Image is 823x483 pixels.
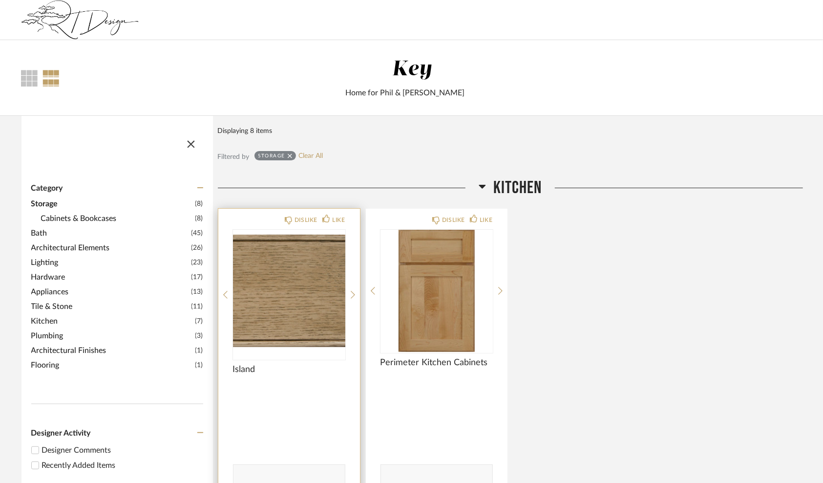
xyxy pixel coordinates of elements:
[195,198,203,209] span: (8)
[195,316,203,327] span: (7)
[31,242,189,254] span: Architectural Elements
[480,215,492,225] div: LIKE
[442,215,465,225] div: DISLIKE
[31,330,193,342] span: Plumbing
[31,345,193,356] span: Architectural Finishes
[195,330,203,341] span: (3)
[195,213,203,224] span: (8)
[392,59,432,80] div: Key
[31,227,189,239] span: Bath
[154,87,656,99] div: Home for Phil & [PERSON_NAME]
[31,271,189,283] span: Hardware
[191,242,203,253] span: (26)
[31,315,193,327] span: Kitchen
[31,359,193,371] span: Flooring
[380,230,493,352] img: undefined
[195,345,203,356] span: (1)
[181,132,201,152] button: Close
[31,301,189,312] span: Tile & Stone
[233,364,345,375] span: Island
[298,152,323,160] a: Clear All
[233,230,345,352] img: undefined
[31,429,91,437] span: Designer Activity
[332,215,345,225] div: LIKE
[31,257,189,268] span: Lighting
[42,444,203,456] div: Designer Comments
[31,286,189,298] span: Appliances
[258,153,286,159] div: Storage
[218,126,798,136] div: Displaying 8 items
[191,228,203,239] span: (45)
[218,152,250,162] div: Filtered by
[31,184,63,193] span: Category
[191,301,203,312] span: (11)
[21,0,139,40] img: a93e51f2-f5f4-48a4-b081-f16ea44529b7.jpg
[41,213,193,224] span: Cabinets & Bookcases
[191,257,203,268] span: (23)
[31,198,193,210] span: Storage
[493,177,542,198] span: Kitchen
[195,360,203,371] span: (1)
[233,230,345,352] div: 0
[191,272,203,283] span: (17)
[191,286,203,297] span: (13)
[295,215,317,225] div: DISLIKE
[42,460,203,471] div: Recently Added Items
[380,357,493,368] span: Perimeter Kitchen Cabinets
